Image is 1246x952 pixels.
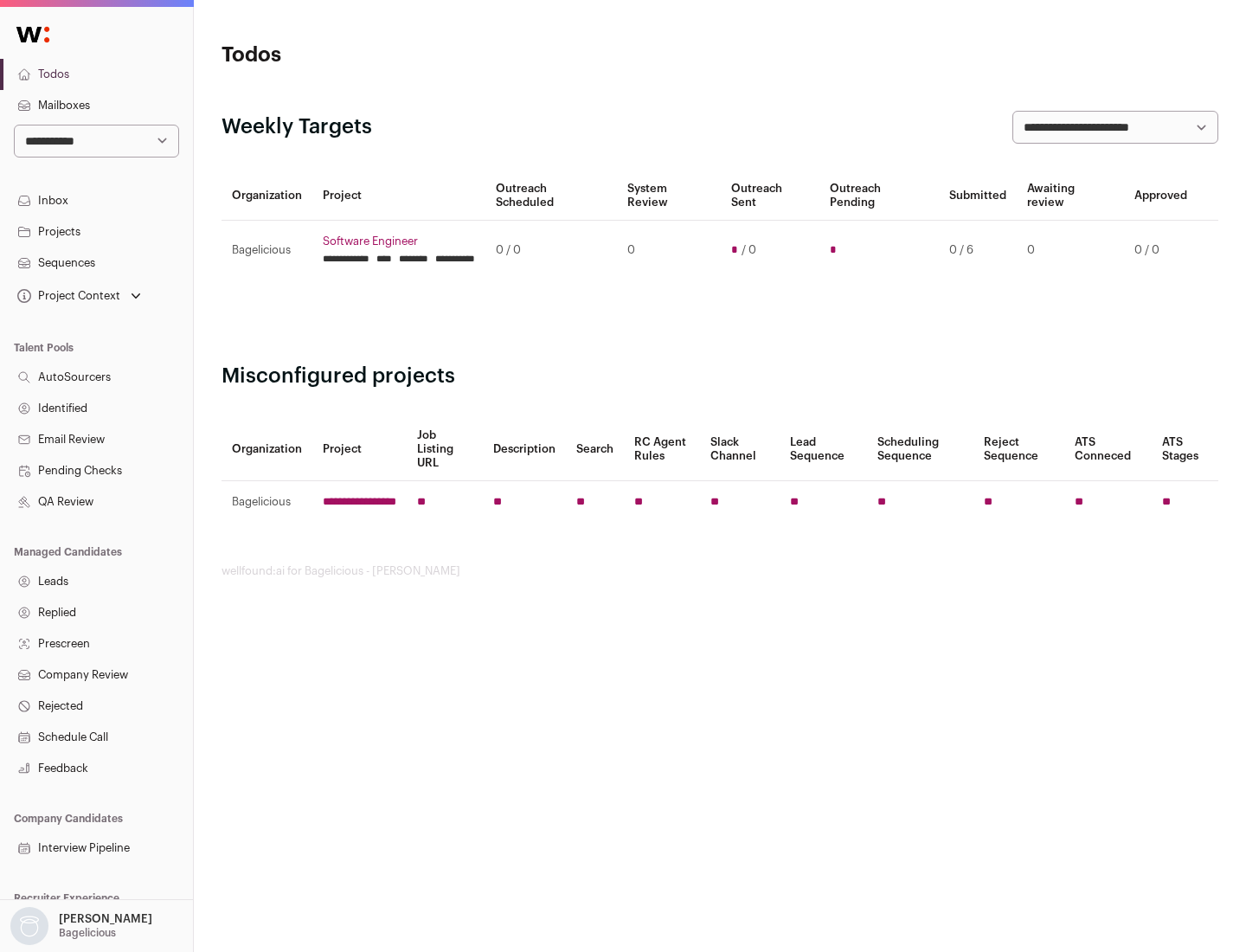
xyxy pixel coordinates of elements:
[939,171,1017,221] th: Submitted
[1152,418,1218,481] th: ATS Stages
[222,113,372,141] h2: Weekly Targets
[59,912,152,926] p: [PERSON_NAME]
[222,363,1218,390] h2: Misconfigured projects
[939,221,1017,280] td: 0 / 6
[1017,221,1124,280] td: 0
[867,418,973,481] th: Scheduling Sequence
[973,418,1065,481] th: Reject Sequence
[14,289,120,303] div: Project Context
[10,907,48,945] img: nopic.png
[1124,221,1198,280] td: 0 / 0
[222,221,312,280] td: Bagelicious
[222,171,312,221] th: Organization
[566,418,624,481] th: Search
[323,235,475,248] a: Software Engineer
[222,481,312,524] td: Bagelicious
[700,418,780,481] th: Slack Channel
[721,171,820,221] th: Outreach Sent
[59,926,116,940] p: Bagelicious
[7,907,156,945] button: Open dropdown
[1017,171,1124,221] th: Awaiting review
[1064,418,1151,481] th: ATS Conneced
[485,171,617,221] th: Outreach Scheduled
[819,171,938,221] th: Outreach Pending
[483,418,566,481] th: Description
[742,243,756,257] span: / 0
[312,171,485,221] th: Project
[14,284,145,308] button: Open dropdown
[617,221,720,280] td: 0
[485,221,617,280] td: 0 / 0
[617,171,720,221] th: System Review
[780,418,867,481] th: Lead Sequence
[624,418,699,481] th: RC Agent Rules
[222,564,1218,578] footer: wellfound:ai for Bagelicious - [PERSON_NAME]
[7,17,59,52] img: Wellfound
[407,418,483,481] th: Job Listing URL
[222,42,554,69] h1: Todos
[312,418,407,481] th: Project
[222,418,312,481] th: Organization
[1124,171,1198,221] th: Approved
